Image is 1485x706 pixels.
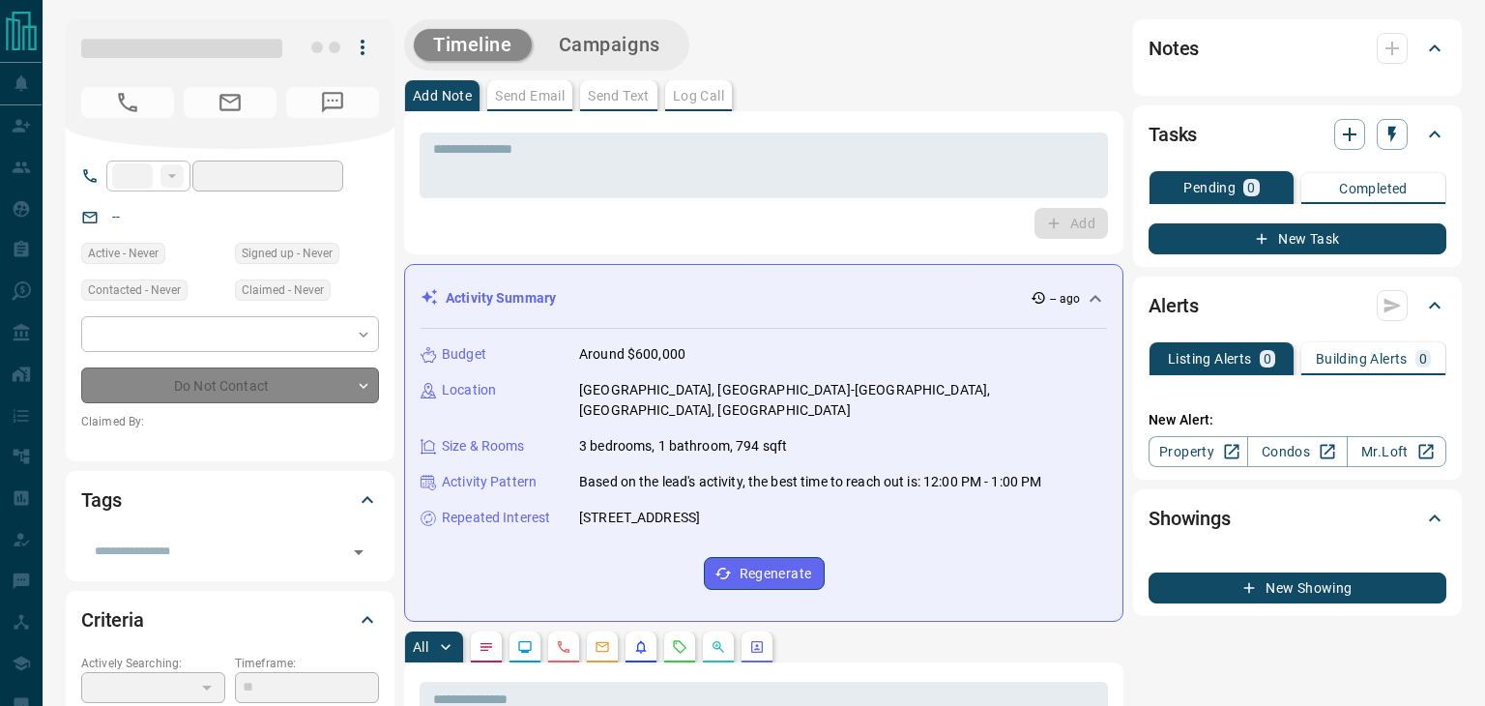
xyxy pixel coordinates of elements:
[1149,25,1446,72] div: Notes
[1339,182,1408,195] p: Completed
[539,29,680,61] button: Campaigns
[633,639,649,655] svg: Listing Alerts
[672,639,687,655] svg: Requests
[579,472,1041,492] p: Based on the lead's activity, the best time to reach out is: 12:00 PM - 1:00 PM
[1149,503,1231,534] h2: Showings
[1149,119,1197,150] h2: Tasks
[517,639,533,655] svg: Lead Browsing Activity
[579,344,685,365] p: Around $600,000
[1050,290,1080,308] p: -- ago
[442,436,525,456] p: Size & Rooms
[81,477,379,523] div: Tags
[81,368,379,403] div: Do Not Contact
[1149,436,1248,467] a: Property
[579,508,700,528] p: [STREET_ADDRESS]
[414,29,532,61] button: Timeline
[1347,436,1446,467] a: Mr.Loft
[1149,573,1446,603] button: New Showing
[479,639,494,655] svg: Notes
[88,280,181,300] span: Contacted - Never
[1247,436,1347,467] a: Condos
[711,639,726,655] svg: Opportunities
[1183,181,1236,194] p: Pending
[345,539,372,566] button: Open
[1149,223,1446,254] button: New Task
[442,344,486,365] p: Budget
[81,413,379,430] p: Claimed By:
[1168,352,1252,366] p: Listing Alerts
[579,380,1107,421] p: [GEOGRAPHIC_DATA], [GEOGRAPHIC_DATA]-[GEOGRAPHIC_DATA], [GEOGRAPHIC_DATA], [GEOGRAPHIC_DATA]
[1149,410,1446,430] p: New Alert:
[579,436,787,456] p: 3 bedrooms, 1 bathroom, 794 sqft
[1149,282,1446,329] div: Alerts
[556,639,571,655] svg: Calls
[1316,352,1408,366] p: Building Alerts
[1247,181,1255,194] p: 0
[81,87,174,118] span: No Number
[595,639,610,655] svg: Emails
[81,604,144,635] h2: Criteria
[442,508,550,528] p: Repeated Interest
[413,640,428,654] p: All
[1149,290,1199,321] h2: Alerts
[1149,495,1446,542] div: Showings
[286,87,379,118] span: No Number
[112,209,120,224] a: --
[1419,352,1427,366] p: 0
[1149,33,1199,64] h2: Notes
[88,244,159,263] span: Active - Never
[413,89,472,103] p: Add Note
[242,280,324,300] span: Claimed - Never
[442,380,496,400] p: Location
[235,655,379,672] p: Timeframe:
[81,655,225,672] p: Actively Searching:
[1264,352,1271,366] p: 0
[81,597,379,643] div: Criteria
[704,557,825,590] button: Regenerate
[749,639,765,655] svg: Agent Actions
[442,472,537,492] p: Activity Pattern
[184,87,277,118] span: No Email
[446,288,556,309] p: Activity Summary
[242,244,333,263] span: Signed up - Never
[81,485,121,515] h2: Tags
[1149,111,1446,158] div: Tasks
[421,280,1107,316] div: Activity Summary-- ago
